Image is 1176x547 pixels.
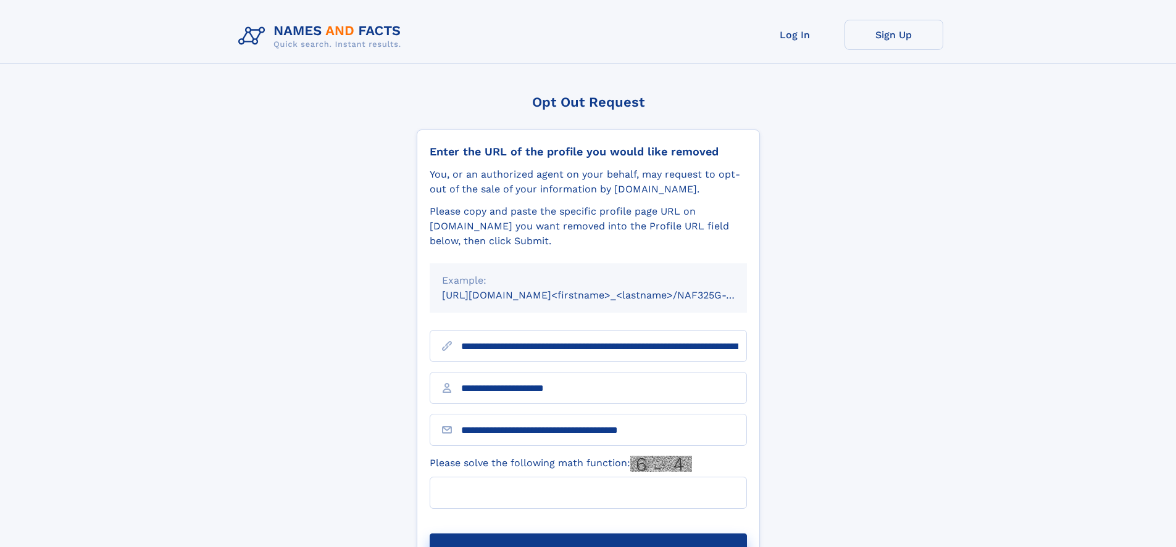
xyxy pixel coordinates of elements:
a: Log In [746,20,844,50]
label: Please solve the following math function: [430,456,692,472]
div: Please copy and paste the specific profile page URL on [DOMAIN_NAME] you want removed into the Pr... [430,204,747,249]
small: [URL][DOMAIN_NAME]<firstname>_<lastname>/NAF325G-xxxxxxxx [442,289,770,301]
img: Logo Names and Facts [233,20,411,53]
a: Sign Up [844,20,943,50]
div: Opt Out Request [417,94,760,110]
div: You, or an authorized agent on your behalf, may request to opt-out of the sale of your informatio... [430,167,747,197]
div: Enter the URL of the profile you would like removed [430,145,747,158]
div: Example: [442,273,735,288]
